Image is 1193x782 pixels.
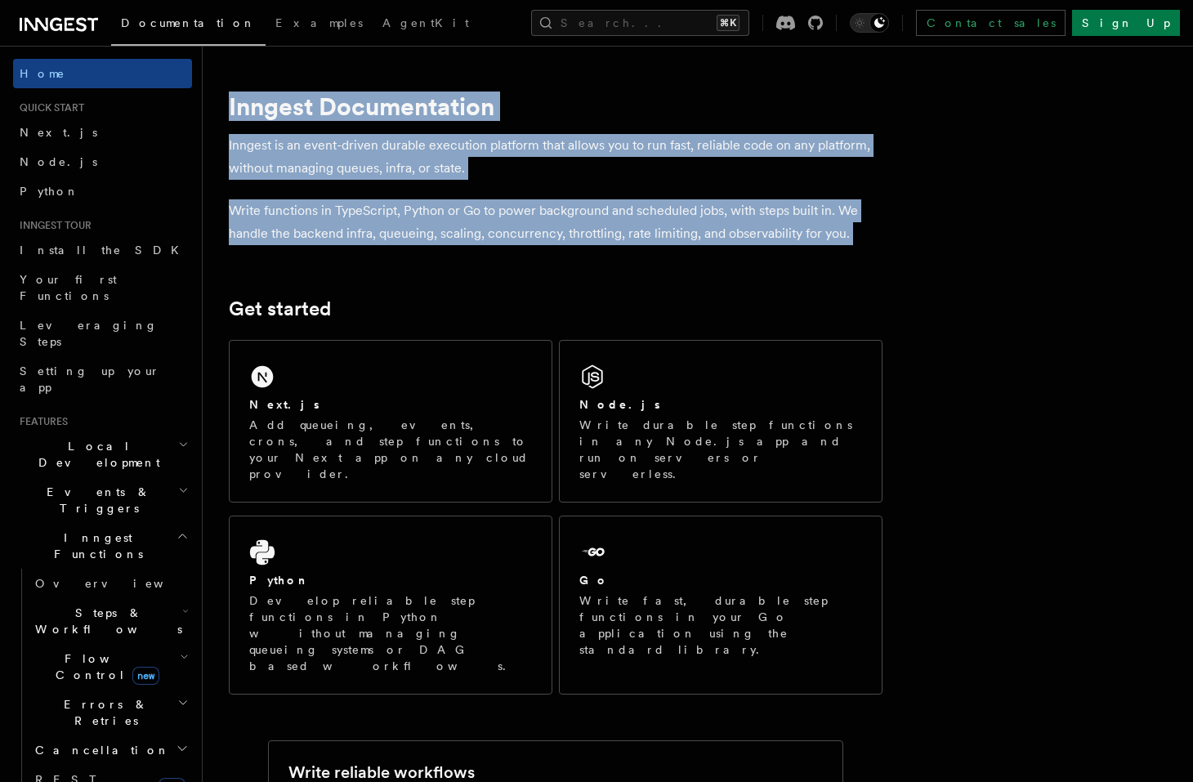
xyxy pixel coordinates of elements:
span: Cancellation [29,742,170,758]
button: Steps & Workflows [29,598,192,644]
button: Events & Triggers [13,477,192,523]
span: new [132,667,159,685]
span: Install the SDK [20,244,189,257]
a: Documentation [111,5,266,46]
button: Inngest Functions [13,523,192,569]
span: Events & Triggers [13,484,178,516]
span: Steps & Workflows [29,605,182,637]
button: Cancellation [29,735,192,765]
a: GoWrite fast, durable step functions in your Go application using the standard library. [559,516,882,695]
h1: Inngest Documentation [229,92,882,121]
span: Your first Functions [20,273,117,302]
span: AgentKit [382,16,469,29]
button: Toggle dark mode [850,13,889,33]
p: Write fast, durable step functions in your Go application using the standard library. [579,592,862,658]
button: Local Development [13,431,192,477]
a: Get started [229,297,331,320]
span: Next.js [20,126,97,139]
a: Node.jsWrite durable step functions in any Node.js app and run on servers or serverless. [559,340,882,503]
a: Node.js [13,147,192,177]
p: Write durable step functions in any Node.js app and run on servers or serverless. [579,417,862,482]
a: PythonDevelop reliable step functions in Python without managing queueing systems or DAG based wo... [229,516,552,695]
span: Overview [35,577,203,590]
span: Examples [275,16,363,29]
a: Setting up your app [13,356,192,402]
span: Home [20,65,65,82]
a: AgentKit [373,5,479,44]
span: Inngest Functions [13,530,176,562]
span: Setting up your app [20,364,160,394]
span: Documentation [121,16,256,29]
p: Inngest is an event-driven durable execution platform that allows you to run fast, reliable code ... [229,134,882,180]
h2: Next.js [249,396,319,413]
span: Local Development [13,438,178,471]
button: Search...⌘K [531,10,749,36]
a: Leveraging Steps [13,311,192,356]
p: Add queueing, events, crons, and step functions to your Next app on any cloud provider. [249,417,532,482]
span: Python [20,185,79,198]
span: Quick start [13,101,84,114]
a: Next.jsAdd queueing, events, crons, and step functions to your Next app on any cloud provider. [229,340,552,503]
span: Inngest tour [13,219,92,232]
kbd: ⌘K [717,15,739,31]
a: Python [13,177,192,206]
h2: Python [249,572,310,588]
span: Leveraging Steps [20,319,158,348]
span: Errors & Retries [29,696,177,729]
a: Your first Functions [13,265,192,311]
a: Sign Up [1072,10,1180,36]
span: Flow Control [29,650,180,683]
button: Errors & Retries [29,690,192,735]
p: Write functions in TypeScript, Python or Go to power background and scheduled jobs, with steps bu... [229,199,882,245]
span: Node.js [20,155,97,168]
h2: Node.js [579,396,660,413]
a: Contact sales [916,10,1066,36]
span: Features [13,415,68,428]
h2: Go [579,572,609,588]
a: Install the SDK [13,235,192,265]
a: Overview [29,569,192,598]
a: Home [13,59,192,88]
a: Next.js [13,118,192,147]
a: Examples [266,5,373,44]
p: Develop reliable step functions in Python without managing queueing systems or DAG based workflows. [249,592,532,674]
button: Flow Controlnew [29,644,192,690]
